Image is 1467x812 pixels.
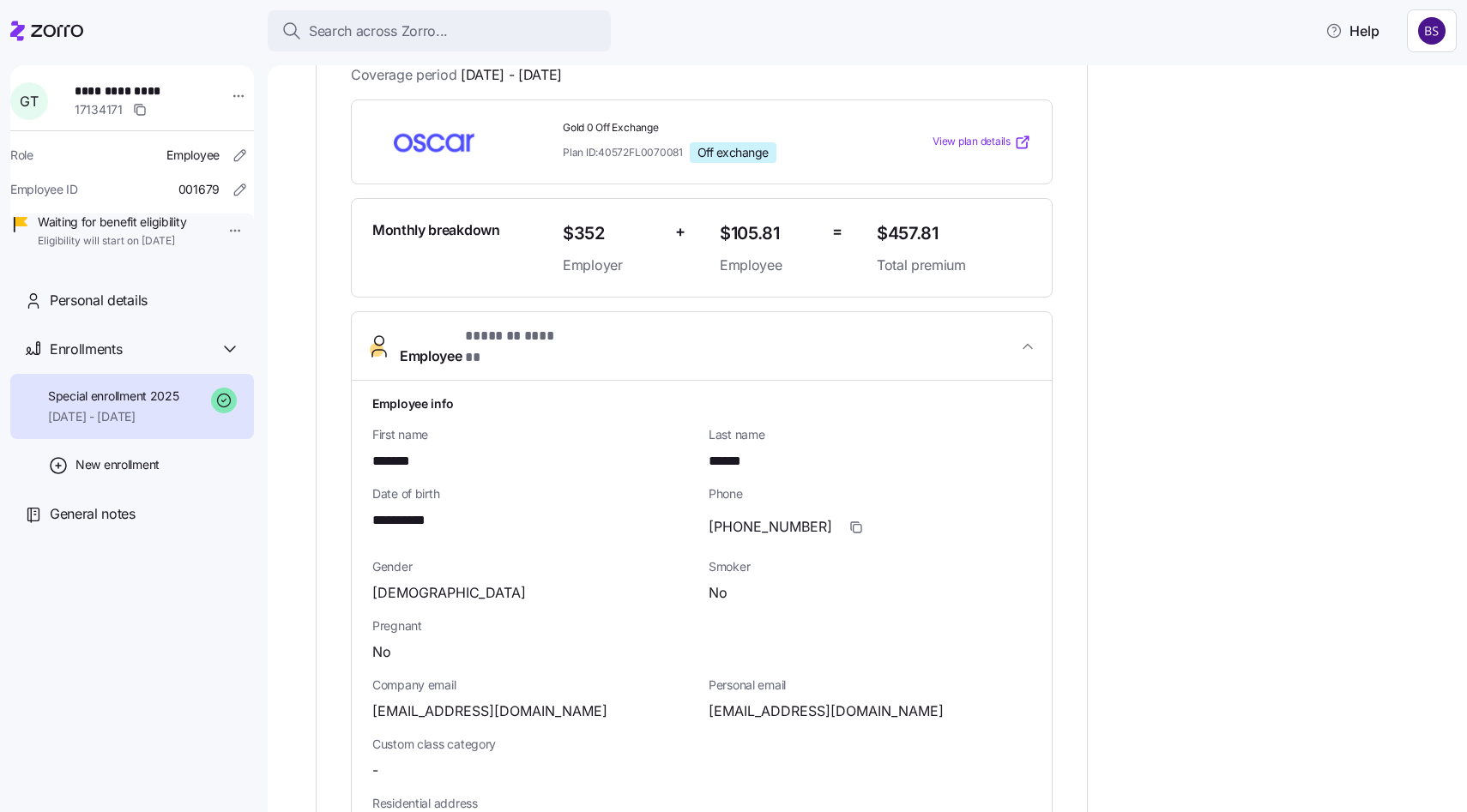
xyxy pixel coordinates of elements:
[720,220,818,248] span: $105.81
[675,220,685,244] span: +
[709,426,1031,443] span: Last name
[877,220,1031,248] span: $457.81
[372,701,607,722] span: [EMAIL_ADDRESS][DOMAIN_NAME]
[268,10,611,51] button: Search across Zorro...
[166,147,220,164] span: Employee
[351,64,562,86] span: Coverage period
[372,617,1031,635] span: Pregnant
[933,134,1011,150] span: View plan details
[709,485,1031,502] span: Phone
[372,795,1031,812] span: Residential address
[832,220,842,244] span: =
[720,255,818,276] span: Employee
[372,736,695,753] span: Custom class category
[75,101,123,118] span: 17134171
[933,134,1031,151] a: View plan details
[709,677,1031,694] span: Personal email
[38,214,186,231] span: Waiting for benefit eligibility
[563,220,661,248] span: $352
[563,121,863,135] span: Gold 0 Off Exchange
[50,503,136,525] span: General notes
[309,21,448,42] span: Search across Zorro...
[1418,17,1446,45] img: 70e1238b338d2f51ab0eff200587d663
[372,558,695,575] span: Gender
[10,181,78,198] span: Employee ID
[372,641,391,663] span: No
[372,582,526,604] span: [DEMOGRAPHIC_DATA]
[709,701,944,722] span: [EMAIL_ADDRESS][DOMAIN_NAME]
[38,234,186,249] span: Eligibility will start on [DATE]
[697,145,769,160] span: Off exchange
[372,760,378,781] span: -
[400,326,563,367] span: Employee
[178,181,220,198] span: 001679
[709,558,1031,575] span: Smoker
[50,290,148,311] span: Personal details
[1312,14,1393,48] button: Help
[372,220,500,241] span: Monthly breakdown
[709,582,727,604] span: No
[372,426,695,443] span: First name
[563,255,661,276] span: Employer
[563,145,683,159] span: Plan ID: 40572FL0070081
[372,485,695,502] span: Date of birth
[1325,21,1379,41] span: Help
[877,255,1031,276] span: Total premium
[48,388,179,405] span: Special enrollment 2025
[709,516,832,538] span: [PHONE_NUMBER]
[461,64,562,86] span: [DATE] - [DATE]
[372,677,695,694] span: Company email
[20,94,38,108] span: G T
[48,408,179,425] span: [DATE] - [DATE]
[10,147,33,164] span: Role
[75,456,160,473] span: New enrollment
[50,339,122,360] span: Enrollments
[372,394,1031,412] h1: Employee info
[372,123,496,162] img: Oscar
